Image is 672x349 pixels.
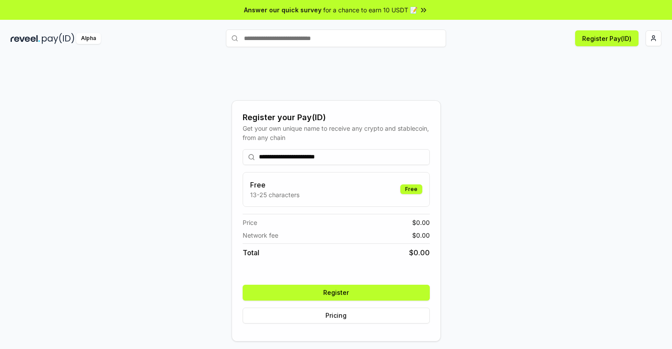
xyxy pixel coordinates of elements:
[575,30,639,46] button: Register Pay(ID)
[243,111,430,124] div: Register your Pay(ID)
[243,124,430,142] div: Get your own unique name to receive any crypto and stablecoin, from any chain
[243,231,278,240] span: Network fee
[409,247,430,258] span: $ 0.00
[412,218,430,227] span: $ 0.00
[243,285,430,301] button: Register
[244,5,321,15] span: Answer our quick survey
[323,5,417,15] span: for a chance to earn 10 USDT 📝
[400,184,422,194] div: Free
[243,308,430,323] button: Pricing
[42,33,74,44] img: pay_id
[11,33,40,44] img: reveel_dark
[412,231,430,240] span: $ 0.00
[76,33,101,44] div: Alpha
[250,180,299,190] h3: Free
[243,218,257,227] span: Price
[243,247,259,258] span: Total
[250,190,299,199] p: 13-25 characters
